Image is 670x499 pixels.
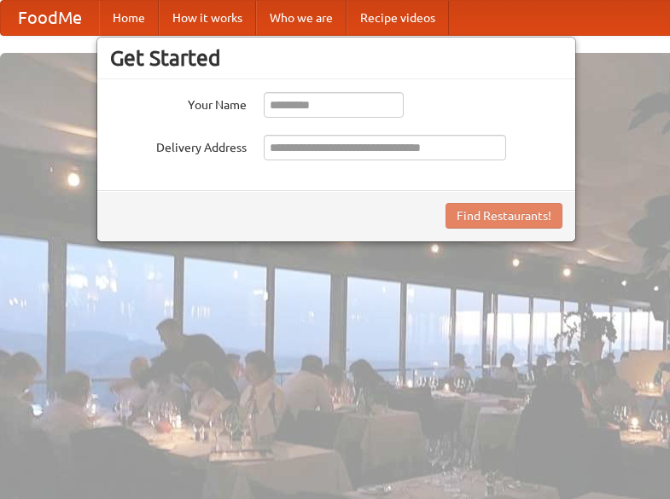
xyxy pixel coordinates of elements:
[159,1,256,35] a: How it works
[347,1,449,35] a: Recipe videos
[99,1,159,35] a: Home
[446,203,562,229] button: Find Restaurants!
[110,45,562,71] h3: Get Started
[110,92,247,113] label: Your Name
[1,1,99,35] a: FoodMe
[256,1,347,35] a: Who we are
[110,135,247,156] label: Delivery Address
